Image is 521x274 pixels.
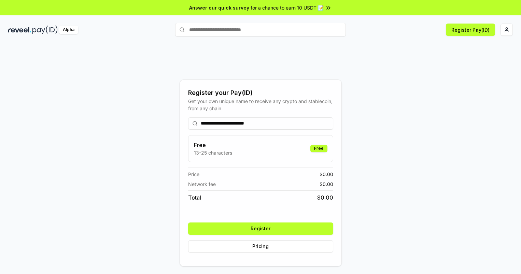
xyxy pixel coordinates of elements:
[320,171,333,178] span: $ 0.00
[320,181,333,188] span: $ 0.00
[194,149,232,156] p: 13-25 characters
[32,26,58,34] img: pay_id
[188,88,333,98] div: Register your Pay(ID)
[188,171,199,178] span: Price
[189,4,249,11] span: Answer our quick survey
[194,141,232,149] h3: Free
[446,24,495,36] button: Register Pay(ID)
[188,98,333,112] div: Get your own unique name to receive any crypto and stablecoin, from any chain
[188,181,216,188] span: Network fee
[310,145,327,152] div: Free
[188,240,333,253] button: Pricing
[188,222,333,235] button: Register
[8,26,31,34] img: reveel_dark
[59,26,78,34] div: Alpha
[188,193,201,202] span: Total
[317,193,333,202] span: $ 0.00
[251,4,324,11] span: for a chance to earn 10 USDT 📝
